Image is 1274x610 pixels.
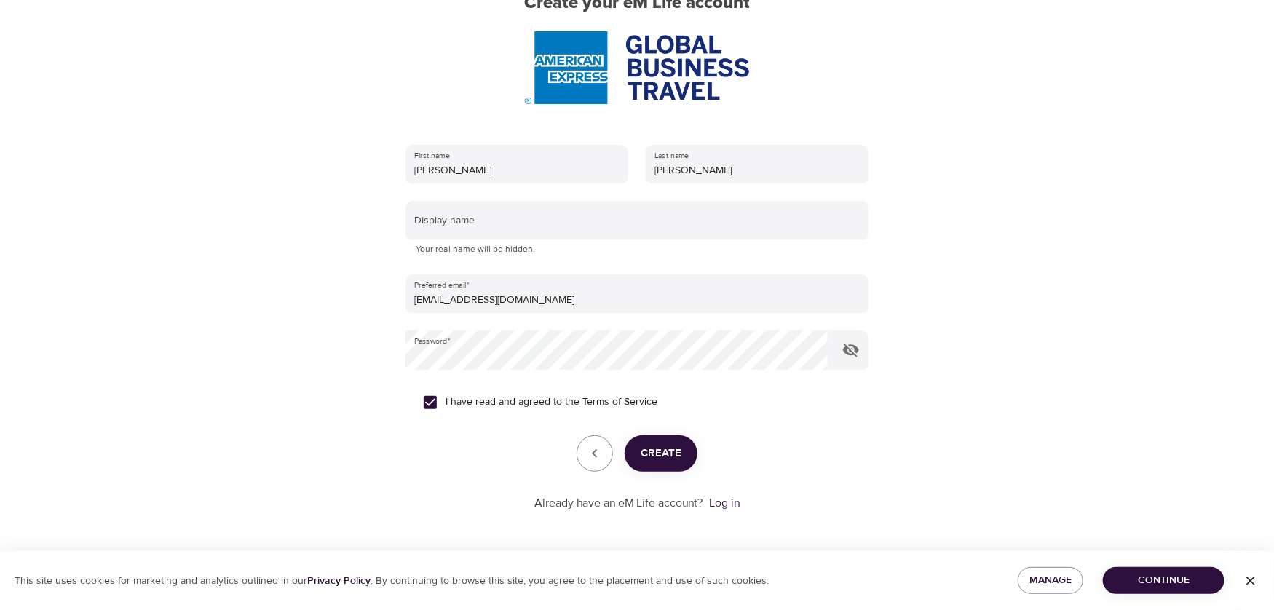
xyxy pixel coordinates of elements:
span: Create [641,444,681,463]
img: AmEx%20GBT%20logo.png [525,31,749,104]
p: Already have an eM Life account? [534,495,703,512]
button: Create [625,435,697,472]
a: Terms of Service [582,395,657,410]
a: Privacy Policy [307,574,371,587]
span: Manage [1029,571,1072,590]
p: Your real name will be hidden. [416,242,858,257]
a: Log in [709,496,740,510]
span: I have read and agreed to the [446,395,657,410]
button: Continue [1103,567,1224,594]
button: Manage [1018,567,1083,594]
span: Continue [1115,571,1213,590]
